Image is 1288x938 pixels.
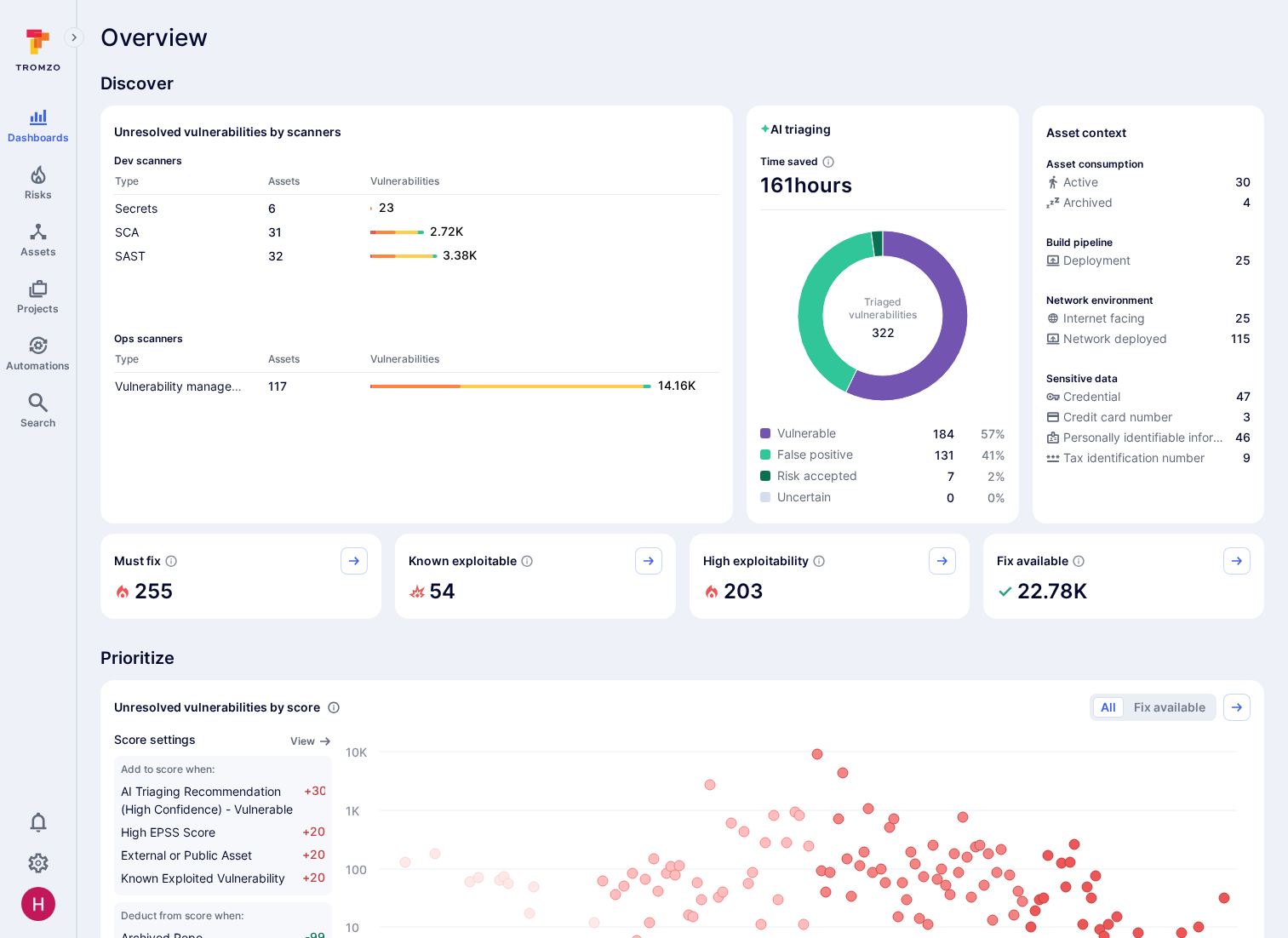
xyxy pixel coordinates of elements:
[1046,124,1126,141] span: Asset context
[1235,252,1251,269] span: 25
[121,848,252,862] span: External or Public Asset
[17,302,59,315] span: Projects
[346,862,367,877] text: 100
[1046,310,1145,327] div: Internet facing
[370,198,702,219] a: 23
[1046,194,1251,211] a: Archived4
[1046,174,1098,191] div: Active
[268,225,282,239] a: 31
[100,534,381,619] div: Must fix
[430,224,463,238] text: 2.72K
[64,27,84,48] button: Expand navigation menu
[1046,449,1251,466] a: Tax identification number9
[114,154,719,167] span: Dev scanners
[1046,388,1251,409] div: Evidence indicative of handling user or service credentials
[115,379,260,393] a: Vulnerability management
[812,554,826,568] svg: EPSS score ≥ 0.7
[327,699,341,717] div: Number of vulnerabilities in status 'Open' 'Triaged' and 'In process' grouped by score
[1063,388,1120,405] span: Credential
[983,534,1264,619] div: Fix available
[760,155,818,168] span: Time saved
[21,887,55,921] img: ACg8ocKzQzwPSwOZT_k9C736TfcBpCStqIZdMR9gXOhJgTaH9y_tsw=s96-c
[1072,554,1085,568] svg: Vulnerabilities with fix available
[114,352,267,373] th: Type
[346,920,359,935] text: 10
[982,448,1005,462] a: 41%
[6,359,70,372] span: Automations
[290,731,332,749] a: View
[520,554,534,568] svg: Confirmed exploitable by KEV
[1046,330,1251,351] div: Evidence that the asset is packaged and deployed somewhere
[20,416,55,429] span: Search
[1046,429,1232,446] div: Personally identifiable information (PII)
[1046,429,1251,446] a: Personally identifiable information (PII)46
[268,379,287,393] a: 117
[724,575,764,609] h2: 203
[21,887,55,921] div: Harshil Parikh
[114,731,196,749] span: Score settings
[1017,575,1087,609] h2: 22.78K
[1063,449,1205,466] span: Tax identification number
[658,378,696,392] text: 14.16K
[346,804,359,818] text: 1K
[1046,372,1118,385] p: Sensitive data
[1235,174,1251,191] span: 30
[114,123,341,140] h2: Unresolved vulnerabilities by scanners
[1063,174,1098,191] span: Active
[114,699,320,716] span: Unresolved vulnerabilities by score
[304,782,325,818] span: +30
[115,225,139,239] a: SCA
[369,352,719,373] th: Vulnerabilities
[164,554,178,568] svg: Risk score >=40 , missed SLA
[1243,409,1251,426] span: 3
[821,155,835,169] svg: Estimated based on an average time of 30 mins needed to triage each vulnerability
[121,825,215,839] span: High EPSS Score
[987,469,1005,483] span: 2 %
[777,467,857,484] span: Risk accepted
[1235,429,1251,446] span: 46
[997,552,1068,569] span: Fix available
[25,188,52,201] span: Risks
[370,222,702,243] a: 2.72K
[947,469,954,483] span: 7
[302,823,325,841] span: +20
[1243,449,1251,466] span: 9
[1236,388,1251,405] span: 47
[1046,388,1120,405] div: Credential
[933,426,954,441] span: 184
[1063,310,1145,327] span: Internet facing
[987,490,1005,505] span: 0 %
[1046,252,1131,269] div: Deployment
[115,201,157,215] a: Secrets
[777,446,853,463] span: False positive
[290,735,332,747] button: View
[1046,330,1251,347] a: Network deployed115
[1063,194,1113,211] span: Archived
[1046,157,1143,170] p: Asset consumption
[1046,236,1113,249] p: Build pipeline
[1063,330,1167,347] span: Network deployed
[1046,252,1251,272] div: Configured deployment pipeline
[1046,409,1172,426] div: Credit card number
[947,490,954,505] a: 0
[987,469,1005,483] a: 2%
[1046,174,1251,194] div: Commits seen in the last 180 days
[872,324,895,341] span: total
[1046,194,1113,211] div: Archived
[100,24,208,51] span: Overview
[1046,409,1251,429] div: Evidence indicative of processing credit card numbers
[121,763,325,775] span: Add to score when:
[1046,449,1251,470] div: Evidence indicative of processing tax identification numbers
[443,248,477,262] text: 3.38K
[1093,697,1124,718] button: All
[68,31,80,45] i: Expand navigation menu
[121,909,325,922] span: Deduct from score when:
[429,575,455,609] h2: 54
[267,352,369,373] th: Assets
[1063,409,1172,426] span: Credit card number
[268,249,283,263] a: 32
[1046,429,1251,449] div: Evidence indicative of processing personally identifiable information
[849,295,917,321] span: Triaged vulnerabilities
[302,846,325,864] span: +20
[1235,310,1251,327] span: 25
